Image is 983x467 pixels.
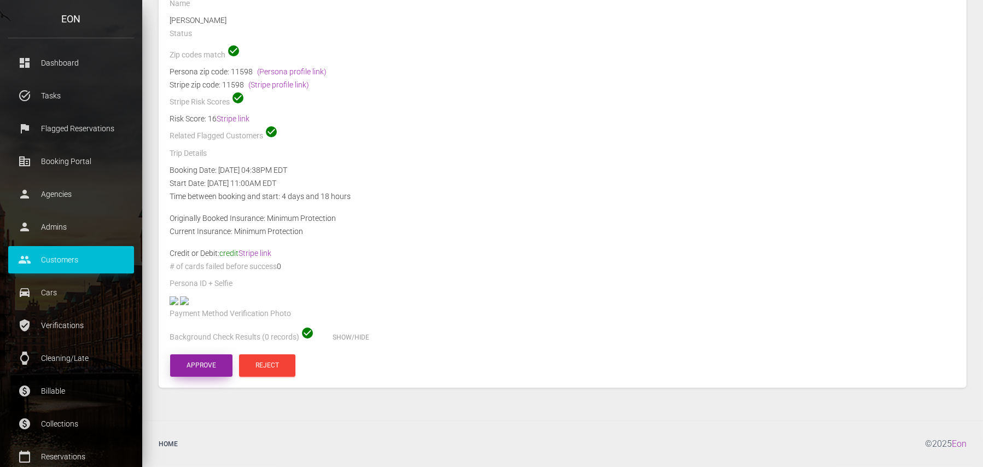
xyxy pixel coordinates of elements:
p: Flagged Reservations [16,120,126,137]
a: people Customers [8,246,134,273]
div: Originally Booked Insurance: Minimum Protection [161,212,964,225]
span: check_circle [265,125,278,138]
a: person Agencies [8,180,134,208]
div: Stripe zip code: 11598 [170,78,956,91]
div: [PERSON_NAME] [161,14,964,27]
div: Persona zip code: 11598 [170,65,956,78]
a: watch Cleaning/Late [8,345,134,372]
div: Risk Score: 16 [170,112,956,125]
p: Collections [16,416,126,432]
button: Reject [239,354,295,377]
button: Approve [170,354,232,377]
p: Dashboard [16,55,126,71]
div: © 2025 [925,429,975,459]
label: Payment Method Verification Photo [170,308,291,319]
span: check_circle [227,44,240,57]
label: Related Flagged Customers [170,131,263,142]
p: Billable [16,383,126,399]
p: Verifications [16,317,126,334]
a: verified_user Verifications [8,312,134,339]
a: (Persona profile link) [257,67,327,76]
label: Trip Details [170,148,207,159]
a: person Admins [8,213,134,241]
div: Credit or Debit: [161,247,964,260]
a: corporate_fare Booking Portal [8,148,134,175]
a: task_alt Tasks [8,82,134,109]
p: Tasks [16,87,126,104]
p: Cleaning/Late [16,350,126,366]
span: check_circle [301,326,314,340]
div: Booking Date: [DATE] 04:38PM EDT [161,164,964,177]
label: Stripe Risk Scores [170,97,230,108]
a: paid Billable [8,377,134,405]
label: # of cards failed before success [170,261,277,272]
a: Stripe link [217,114,249,123]
div: 0 [161,260,964,277]
p: Cars [16,284,126,301]
a: dashboard Dashboard [8,49,134,77]
p: Admins [16,219,126,235]
div: Start Date: [DATE] 11:00AM EDT [161,177,964,190]
a: Home [150,429,186,459]
a: drive_eta Cars [8,279,134,306]
a: Stripe link [239,249,271,258]
p: Customers [16,252,126,268]
a: flag Flagged Reservations [8,115,134,142]
span: credit [219,249,271,258]
div: Current Insurance: Minimum Protection [161,225,964,238]
span: check_circle [231,91,245,104]
label: Background Check Results (0 records) [170,332,299,343]
p: Agencies [16,186,126,202]
img: negative-dl-front-photo.jpg [170,296,178,305]
p: Booking Portal [16,153,126,170]
div: Time between booking and start: 4 days and 18 hours [161,190,964,203]
a: (Stripe profile link) [248,80,309,89]
label: Zip codes match [170,50,225,61]
p: Reservations [16,448,126,465]
a: paid Collections [8,410,134,437]
button: Show/Hide [316,326,386,349]
label: Persona ID + Selfie [170,278,232,289]
img: 2a9294-legacy-shared-us-central1%2Fselfiefile%2Fimage%2F940642993%2Fshrine_processed%2F9013c026d2... [180,296,189,305]
a: Eon [952,439,967,449]
label: Status [170,28,192,39]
